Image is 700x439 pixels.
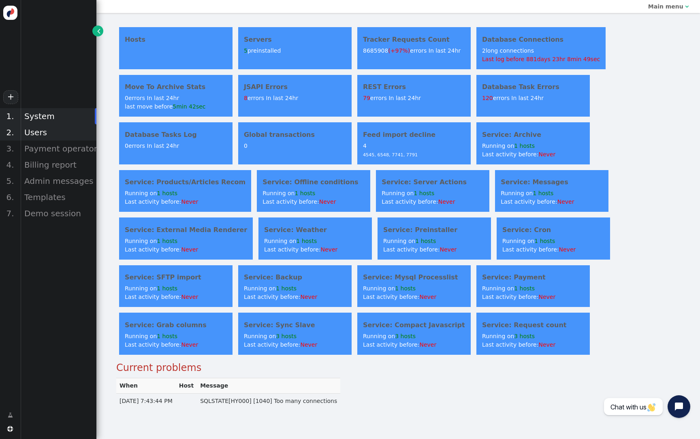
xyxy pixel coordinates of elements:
div: errors In last 24hr [125,142,227,150]
h4: Hosts [125,35,227,45]
div: Last activity before: [363,293,465,301]
a: 1 hosts [514,143,535,149]
span: 0 [244,143,248,149]
span: 4 [363,143,367,149]
span: Running on [125,285,177,292]
img: logo-icon.svg [3,6,17,20]
h4: REST Errors [363,82,465,92]
span: Never [419,341,436,348]
div: Last activity before: [363,341,465,349]
span: 8685908 [363,47,410,54]
span: Never [440,246,457,253]
a:  [92,26,103,36]
h4: Move To Archive Stats [125,82,227,92]
h4: Database Tasks Log [125,130,227,140]
h4: Service: Sync Slave [244,320,346,330]
h4: Service: Archive [482,130,584,140]
div: Last activity before: [262,198,365,206]
th: When [116,378,176,394]
span: (+97%) [388,47,410,54]
span:  [7,426,13,432]
a: 1 hosts [514,285,535,292]
div: Admin messages [20,173,96,189]
a: 1 hosts [157,285,177,292]
h3: Current problems [116,360,680,375]
h4: Service: Backup [244,273,346,282]
h4: Tracker Requests Count [363,35,465,45]
span: Never [538,294,555,300]
a: 1 hosts [296,238,317,244]
span:  [8,411,13,420]
span: Never [181,294,198,300]
h4: Service: Compact Javascript [363,320,465,330]
div: errors In last 24hr [363,47,465,55]
div: Users [20,124,96,141]
a: 1 hosts [157,333,177,339]
span: 0 [125,95,128,101]
h4: Global transactions [244,130,346,140]
h4: Service: Offline conditions [262,177,365,187]
span: Running on [262,190,315,196]
div: errors In last 24hr [125,94,227,102]
span: Running on [125,238,177,244]
h4: Service: Grab columns [125,320,227,330]
a: 1 hosts [395,285,416,292]
a: 1 hosts [533,190,553,196]
span: Never [557,198,574,205]
a: 1 hosts [295,190,315,196]
span: Never [319,198,336,205]
span: Never [181,246,198,253]
span: Running on [502,238,555,244]
span: Never [181,198,198,205]
a: 1 hosts [414,190,434,196]
div: Demo session [20,205,96,222]
span: Running on [482,285,535,292]
div: Last activity before: [482,150,584,159]
span:  [685,4,689,9]
a: 3 hosts [276,333,297,339]
span: Never [419,294,436,300]
a: 1 hosts [276,285,297,292]
h4: Service: Payment [482,273,584,282]
span: 0 [125,143,128,149]
div: Last log before 881days 23hr 8min 49sec [482,55,600,64]
div: Last activity before: [125,293,227,301]
span: Running on [383,238,436,244]
span: Running on [382,190,434,196]
span: Running on [363,333,416,339]
div: last move before [125,102,227,111]
td: [DATE] 7:43:44 PM [116,394,176,409]
span: 8 [244,95,248,101]
span: Running on [482,143,535,149]
h4: Service: Preinstaller [383,225,485,235]
a:  [2,408,19,422]
span: Never [438,198,455,205]
h4: JSAPI Errors [244,82,346,92]
h4: Database Task Errors [482,82,584,92]
span: Running on [482,333,535,339]
span: Never [559,246,576,253]
th: Host [176,378,197,394]
a: 1 hosts [157,238,177,244]
div: System [20,108,96,124]
h4: Service: Mysql Processlist [363,273,465,282]
span: 79 [363,95,370,101]
span: Running on [264,238,317,244]
a: 3 hosts [395,333,416,339]
h4: Service: Messages [501,177,603,187]
a: 3 hosts [514,333,535,339]
div: Last activity before: [125,245,247,254]
span: Running on [244,285,297,292]
td: SQLSTATE[HY000] [1040] Too many connections [197,394,340,409]
a: + [3,90,18,104]
div: Last activity before: [125,198,245,206]
h4: Service: Request count [482,320,584,330]
h4: Service: External Media Renderer [125,225,247,235]
span: 4545, 6548, 7741, 7791 [363,152,418,158]
th: Message [197,378,340,394]
span: 5 [244,47,248,54]
div: Billing report [20,157,96,173]
div: Last activity before: [382,198,484,206]
a: 1 hosts [534,238,555,244]
h4: Service: Weather [264,225,366,235]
